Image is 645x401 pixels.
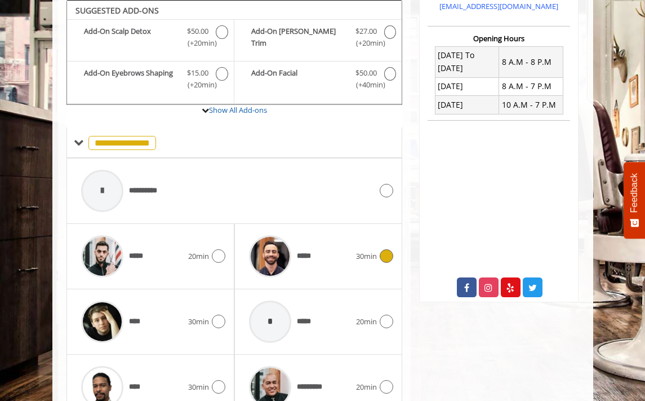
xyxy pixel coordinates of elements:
a: Show All Add-ons [209,105,267,115]
span: $27.00 [355,25,377,37]
span: 30min [188,316,209,328]
td: [DATE] [435,96,499,114]
span: (+20min ) [185,37,210,49]
a: [EMAIL_ADDRESS][DOMAIN_NAME] [439,1,558,11]
span: 30min [356,250,377,262]
button: Feedback - Show survey [624,162,645,239]
label: Add-On Beard Trim [240,25,396,52]
label: Add-On Facial [240,67,396,94]
b: SUGGESTED ADD-ONS [75,5,159,16]
span: $50.00 [187,25,208,37]
td: 8 A.M - 7 P.M [499,77,563,95]
td: [DATE] [435,77,499,95]
td: 10 A.M - 7 P.M [499,96,563,114]
td: 8 A.M - 8 P.M [499,46,563,77]
b: Add-On [PERSON_NAME] Trim [251,25,348,49]
span: (+40min ) [353,79,378,91]
span: Feedback [629,173,639,213]
span: $15.00 [187,67,208,79]
label: Add-On Eyebrows Shaping [73,67,228,94]
td: [DATE] To [DATE] [435,46,499,77]
b: Add-On Scalp Detox [84,25,180,49]
span: 20min [356,381,377,393]
span: 20min [188,250,209,262]
b: Add-On Facial [251,67,348,91]
h3: Opening Hours [428,34,570,42]
span: $50.00 [355,67,377,79]
span: 30min [188,381,209,393]
label: Add-On Scalp Detox [73,25,228,52]
span: (+20min ) [185,79,210,91]
span: 20min [356,316,377,328]
b: Add-On Eyebrows Shaping [84,67,180,91]
span: (+20min ) [353,37,378,49]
